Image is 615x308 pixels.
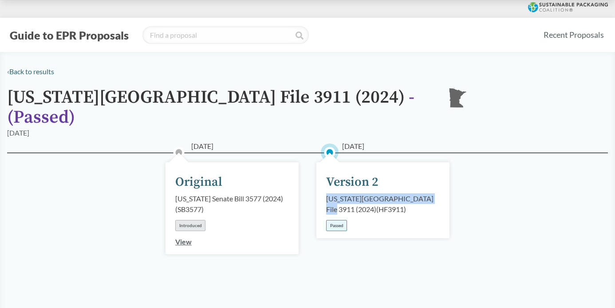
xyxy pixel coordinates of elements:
input: Find a proposal [142,26,309,44]
a: View [175,237,192,246]
a: Recent Proposals [540,25,608,45]
div: [US_STATE] Senate Bill 3577 (2024) ( SB3577 ) [175,193,289,215]
span: [DATE] [342,141,364,152]
span: - ( Passed ) [7,86,414,128]
h1: [US_STATE][GEOGRAPHIC_DATA] File 3911 (2024) [7,88,433,128]
div: Introduced [175,220,205,231]
button: Guide to EPR Proposals [7,28,131,42]
div: [US_STATE][GEOGRAPHIC_DATA] File 3911 (2024) ( HF3911 ) [326,193,440,215]
div: Original [175,173,222,192]
a: ‹Back to results [7,67,54,76]
div: Version 2 [326,173,378,192]
span: [DATE] [191,141,213,152]
div: Passed [326,220,347,231]
div: [DATE] [7,128,29,138]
